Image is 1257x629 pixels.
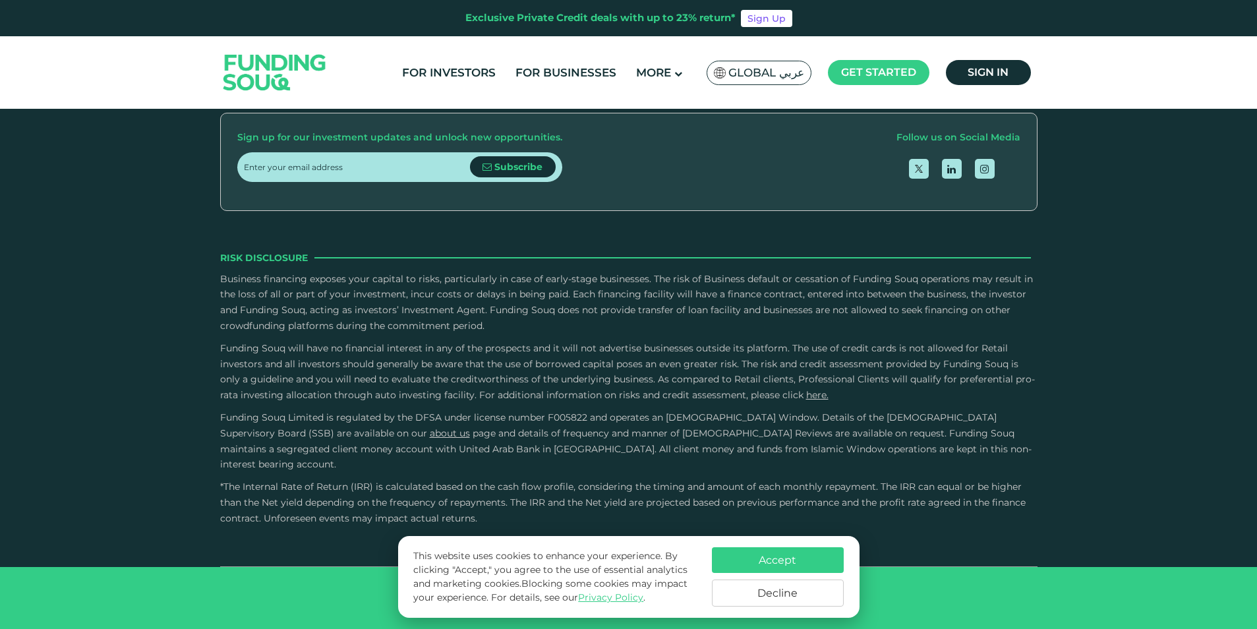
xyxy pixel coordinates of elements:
[220,479,1038,526] p: *The Internal Rate of Return (IRR) is calculated based on the cash flow profile, considering the ...
[220,342,1035,401] span: Funding Souq will have no financial interest in any of the prospects and it will not advertise bu...
[942,159,962,179] a: open Linkedin
[512,62,620,84] a: For Businesses
[413,578,687,603] span: Blocking some cookies may impact your experience.
[578,591,643,603] a: Privacy Policy
[712,580,844,607] button: Decline
[220,272,1038,334] p: Business financing exposes your capital to risks, particularly in case of early-stage businesses....
[712,547,844,573] button: Accept
[968,66,1009,78] span: Sign in
[915,165,923,173] img: twitter
[909,159,929,179] a: open Twitter
[470,156,556,177] button: Subscribe
[491,591,645,603] span: For details, see our .
[473,427,496,439] span: page
[430,427,470,439] a: About Us
[220,427,1032,471] span: and details of frequency and manner of [DEMOGRAPHIC_DATA] Reviews are available on request. Fundi...
[465,11,736,26] div: Exclusive Private Credit deals with up to 23% return*
[494,161,542,173] span: Subscribe
[741,10,792,27] a: Sign Up
[399,62,499,84] a: For Investors
[220,251,308,265] span: Risk Disclosure
[210,39,339,105] img: Logo
[946,60,1031,85] a: Sign in
[244,152,470,182] input: Enter your email address
[413,549,698,605] p: This website uses cookies to enhance your experience. By clicking "Accept," you agree to the use ...
[896,130,1020,146] div: Follow us on Social Media
[220,411,997,439] span: Funding Souq Limited is regulated by the DFSA under license number F005822 and operates an [DEMOG...
[841,66,916,78] span: Get started
[975,159,995,179] a: open Instagram
[237,130,562,146] div: Sign up for our investment updates and unlock new opportunities.
[714,67,726,78] img: SA Flag
[728,65,804,80] span: Global عربي
[636,66,671,79] span: More
[806,389,829,401] a: here.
